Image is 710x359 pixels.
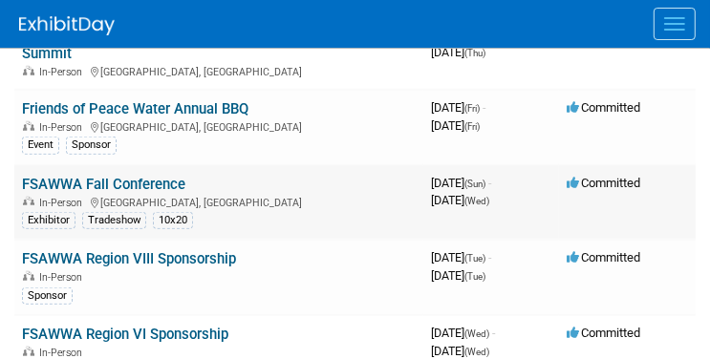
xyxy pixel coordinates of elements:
[464,103,480,114] span: (Fri)
[492,326,495,340] span: -
[464,179,485,189] span: (Sun)
[431,193,489,207] span: [DATE]
[153,212,193,229] div: 10x20
[567,250,640,264] span: Committed
[464,347,489,357] span: (Wed)
[654,8,696,40] button: Menu
[431,118,480,133] span: [DATE]
[23,271,34,281] img: In-Person Event
[464,48,485,58] span: (Thu)
[23,66,34,75] img: In-Person Event
[22,250,236,267] a: FSAWWA Region VIII Sponsorship
[431,326,495,340] span: [DATE]
[66,137,117,154] div: Sponsor
[22,100,248,117] a: Friends of Peace Water Annual BBQ
[22,212,75,229] div: Exhibitor
[431,45,485,59] span: [DATE]
[22,63,416,78] div: [GEOGRAPHIC_DATA], [GEOGRAPHIC_DATA]
[39,271,88,284] span: In-Person
[431,344,489,358] span: [DATE]
[464,121,480,132] span: (Fri)
[567,100,640,115] span: Committed
[22,194,416,209] div: [GEOGRAPHIC_DATA], [GEOGRAPHIC_DATA]
[464,196,489,206] span: (Wed)
[23,121,34,131] img: In-Person Event
[488,176,491,190] span: -
[39,121,88,134] span: In-Person
[39,66,88,78] span: In-Person
[19,16,115,35] img: ExhibitDay
[39,197,88,209] span: In-Person
[23,197,34,206] img: In-Person Event
[39,347,88,359] span: In-Person
[431,268,485,283] span: [DATE]
[567,176,640,190] span: Committed
[22,287,73,305] div: Sponsor
[22,176,185,193] a: FSAWWA Fall Conference
[82,212,146,229] div: Tradeshow
[431,250,491,264] span: [DATE]
[23,347,34,356] img: In-Person Event
[22,118,416,134] div: [GEOGRAPHIC_DATA], [GEOGRAPHIC_DATA]
[22,326,228,343] a: FSAWWA Region VI Sponsorship
[464,328,489,339] span: (Wed)
[464,271,485,282] span: (Tue)
[488,250,491,264] span: -
[431,100,485,115] span: [DATE]
[464,253,485,264] span: (Tue)
[567,326,640,340] span: Committed
[483,100,485,115] span: -
[22,137,59,154] div: Event
[431,176,491,190] span: [DATE]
